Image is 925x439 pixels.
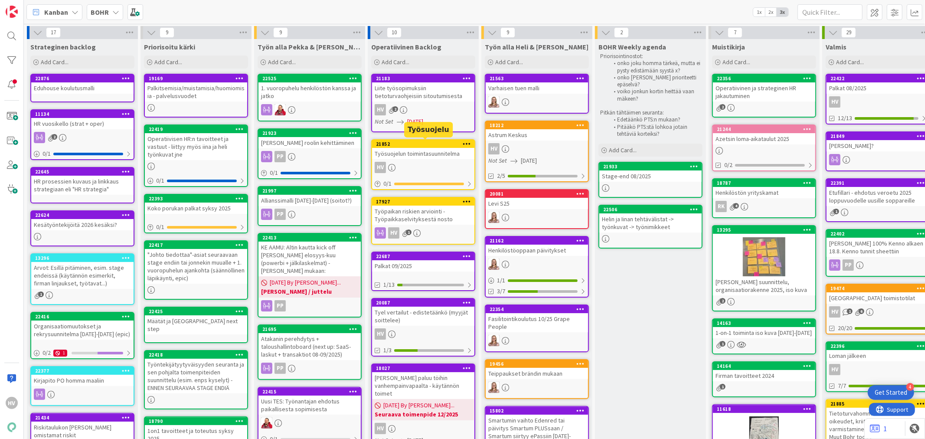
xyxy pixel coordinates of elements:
img: IH [488,96,500,108]
div: 22419Operatiivisen HR:n tavoitteet ja vastuut - liittyy myös iina ja heli työnkuvat jne [145,125,247,160]
a: 20087Tyel vertailut - edistetäänkö (myyjät soittelee)HV1/3 [371,298,475,357]
div: Palkitsemisia/muistamisia/huomiomisia - palvelusvuodet [145,82,247,102]
span: 1 [406,229,412,235]
div: HV [372,104,474,115]
a: 13295[PERSON_NAME] suunnittelu, organisaatiorakenne 2025, iso kuva [712,225,816,311]
span: Add Card... [609,146,637,154]
div: 13296Arvot: Esillä pitäminen, esim. stage endeissä (käytännön esimerkit, firman linjaukset, työta... [31,254,134,289]
div: Eduhouse koulutusmalli [31,82,134,94]
div: 0/1 [145,175,247,186]
div: 13296 [31,254,134,262]
div: 22393 [149,196,247,202]
div: 22418 [145,351,247,359]
span: 20/20 [838,324,852,333]
a: 22417"Johto tiedottaa"-asiat seuraavaan stage endiin tai jonnekin muualle + 1. vuoropuhelun ajank... [144,240,248,300]
a: 19169Palkitsemisia/muistamisia/huomiomisia - palvelusvuodet [144,74,248,118]
div: 22506 [603,206,702,213]
div: 20081Levi S25 [486,190,588,209]
span: 0 / 1 [156,223,164,232]
div: 11134HR vuosikello (strat + oper) [31,110,134,129]
a: 21852Työsuojelun toimintasuunnitelmaHV0/1 [371,139,475,190]
div: 22425 [149,308,247,315]
div: Arvot: Esillä pitäminen, esim. stage endeissä (käytännön esimerkit, firman linjaukset, työtavat...) [31,262,134,289]
img: IH [488,212,500,223]
a: 225251. vuoropuhelu henkilöstön kanssa ja jatkoJS [258,74,362,121]
div: 20081 [490,191,588,197]
span: 0 / 1 [270,168,278,177]
div: 22393Koko porukan palkat syksy 2025 [145,195,247,214]
span: [DATE] [521,156,537,165]
span: 0 / 2 [42,348,51,357]
div: 0/1 [145,222,247,233]
div: KE AAMU: Altin kautta kick off [PERSON_NAME] elosyys-kuu (powerbi + jälkilaskelmat) - [PERSON_NAM... [258,242,361,276]
a: 141631-on-1 toiminta iso kuva [DATE]-[DATE] [712,318,816,354]
div: 19456Teippaukset brändin mukaan [486,360,588,379]
div: HR prosessien kuvaus ja linkkaus strategiaan eli "HR strategia" [31,176,134,195]
div: 14163 [713,319,815,327]
div: HV [372,162,474,173]
span: 1 [847,308,853,314]
a: 21183Liite työsopimuksiin tietoturvaohjeisiin sitoutumisestaHVNot Set[DATE] [371,74,475,132]
div: PP [275,300,286,311]
div: 21852 [372,140,474,148]
a: 21162Henkilöstöoppaan päivityksetIH1/13/7 [485,236,589,298]
span: Add Card... [268,58,296,66]
a: 22356Operatiivinen ja strateginen HR jakautuminen [712,74,816,118]
a: 21563Varhaisen tuen malliIH [485,74,589,114]
div: IH [486,212,588,223]
div: 21997Allianssimalli [DATE]-[DATE] (soitot?) [258,187,361,206]
span: Add Card... [382,58,409,66]
div: Koko porukan palkat syksy 2025 [145,203,247,214]
div: 22417 [149,242,247,248]
div: 0/21 [31,347,134,358]
div: 19456 [490,361,588,367]
div: 22624 [35,212,134,218]
div: 21852Työsuojelun toimintasuunnitelma [372,140,474,159]
a: 22425Määtät ja [GEOGRAPHIC_DATA] next step [144,307,248,343]
a: 22419Operatiivisen HR:n tavoitteet ja vastuut - liittyy myös iina ja heli työnkuvat jne0/1 [144,124,248,187]
div: 21852 [376,141,474,147]
div: HV [372,328,474,340]
a: 22418Työntekijätyytyväisyyden seuranta ja sen pohjalta toimenpiteiden suunnittelu (esim. enps kys... [144,350,248,410]
div: 21997 [262,188,361,194]
div: 22393 [145,195,247,203]
div: 21183 [372,75,474,82]
div: 22876 [35,75,134,82]
div: 22645 [31,168,134,176]
div: PP [843,259,854,271]
div: JS [258,104,361,115]
div: 22876Eduhouse koulutusmalli [31,75,134,94]
div: 17927Työpaikan riskien arviointi - Työpaikkaselvityksestä nosto [372,198,474,225]
div: 22645 [35,169,134,175]
a: 21997Allianssimalli [DATE]-[DATE] (soitot?)PP [258,186,362,226]
div: 18212 [490,122,588,128]
div: 14164Firman tavoitteet 2024 [713,362,815,381]
a: 21244Azetsin loma-aikataulut 20250/2 [712,124,816,171]
b: BOHR [91,8,109,16]
span: 1/13 [383,280,395,289]
a: 22413KE AAMU: Altin kautta kick off [PERSON_NAME] elosyys-kuu (powerbi + jälkilaskelmat) - [PERSO... [258,233,362,318]
div: 22687Palkat 09/2025 [372,252,474,272]
div: 21933 [603,164,702,170]
div: 225251. vuoropuhelu henkilöstön kanssa ja jatko [258,75,361,102]
div: 21923 [258,129,361,137]
span: 12/13 [838,114,852,123]
div: 19169 [145,75,247,82]
div: 0/1 [372,178,474,189]
div: Työpaikan riskien arviointi - Työpaikkaselvityksestä nosto [372,206,474,225]
span: Add Card... [836,58,864,66]
div: 22413 [258,234,361,242]
div: [PERSON_NAME] suunnittelu, organisaatiorakenne 2025, iso kuva [713,276,815,295]
div: Levi S25 [486,198,588,209]
span: Add Card... [722,58,750,66]
span: 4 [733,203,739,209]
div: 21244Azetsin loma-aikataulut 2025 [713,125,815,144]
div: 22624 [31,211,134,219]
a: 21923[PERSON_NAME] roolin kehittäminenPP0/1 [258,128,362,179]
i: Not Set [375,118,393,125]
a: 11134HR vuosikello (strat + oper)0/1 [30,109,134,160]
div: PP [275,209,286,220]
div: 17927 [372,198,474,206]
div: PP [258,363,361,374]
div: Henkilöstön yrityskamat [713,187,815,198]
